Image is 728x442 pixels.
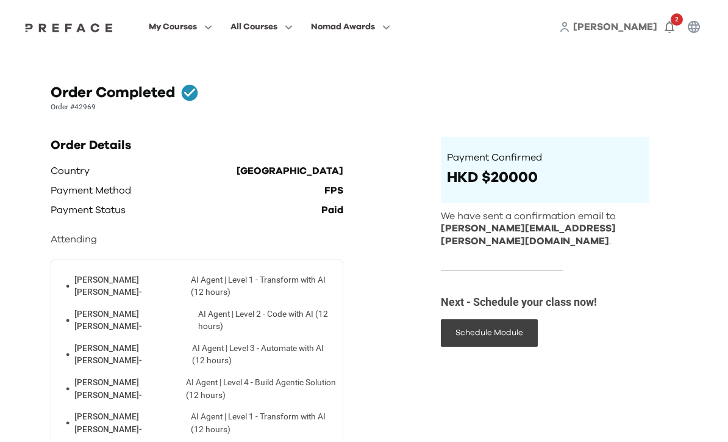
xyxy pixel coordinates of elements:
[22,22,116,32] a: Preface Logo
[74,376,181,401] p: [PERSON_NAME] [PERSON_NAME] -
[447,151,644,164] p: Payment Confirmed
[441,292,650,312] p: Next - Schedule your class now!
[51,161,90,181] p: Country
[149,20,197,34] span: My Courses
[192,342,338,367] p: AI Agent | Level 3 - Automate with AI (12 hours)
[66,280,70,292] span: •
[66,314,70,327] span: •
[657,15,682,39] button: 2
[447,168,644,187] p: HKD $20000
[230,20,277,34] span: All Courses
[441,223,616,246] span: [PERSON_NAME][EMAIL_ADDRESS][PERSON_NAME][DOMAIN_NAME]
[66,382,70,395] span: •
[51,230,343,249] p: Attending
[573,20,657,34] a: [PERSON_NAME]
[198,308,337,333] p: AI Agent | Level 2 - Code with AI (12 hours)
[74,342,187,367] p: [PERSON_NAME] [PERSON_NAME] -
[186,376,338,401] p: AI Agent | Level 4 - Build Agentic Solution (12 hours)
[671,13,683,26] span: 2
[191,410,338,435] p: AI Agent | Level 1 - Transform with AI (12 hours)
[51,181,131,200] p: Payment Method
[51,103,677,112] p: Order #42969
[191,274,338,299] p: AI Agent | Level 1 - Transform with AI (12 hours)
[51,83,175,103] h1: Order Completed
[321,200,343,220] p: Paid
[22,23,116,32] img: Preface Logo
[51,200,126,220] p: Payment Status
[573,22,657,32] span: [PERSON_NAME]
[66,348,70,361] span: •
[307,19,394,35] button: Nomad Awards
[74,410,186,435] p: [PERSON_NAME] [PERSON_NAME] -
[441,210,650,248] p: We have sent a confirmation email to .
[51,137,343,154] h2: Order Details
[441,319,538,347] button: Schedule Module
[66,416,70,429] span: •
[311,20,375,34] span: Nomad Awards
[227,19,296,35] button: All Courses
[324,181,343,200] p: FPS
[237,161,343,181] p: [GEOGRAPHIC_DATA]
[145,19,216,35] button: My Courses
[74,308,193,333] p: [PERSON_NAME] [PERSON_NAME] -
[74,274,186,299] p: [PERSON_NAME] [PERSON_NAME] -
[441,327,538,337] a: Schedule Module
